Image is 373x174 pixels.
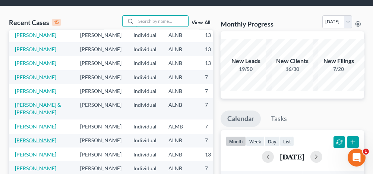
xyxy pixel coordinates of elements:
[246,136,265,146] button: week
[221,19,274,28] h3: Monthly Progress
[74,70,127,84] td: [PERSON_NAME]
[313,65,365,73] div: 7/20
[162,119,199,133] td: ALMB
[220,57,272,65] div: New Leads
[199,147,236,161] td: 13
[74,56,127,70] td: [PERSON_NAME]
[127,98,162,119] td: Individual
[15,60,56,66] a: [PERSON_NAME]
[199,28,236,42] td: 13
[127,28,162,42] td: Individual
[127,134,162,147] td: Individual
[199,119,236,133] td: 7
[127,147,162,161] td: Individual
[127,70,162,84] td: Individual
[313,57,365,65] div: New Filings
[221,111,261,127] a: Calendar
[192,20,210,25] a: View All
[199,42,236,56] td: 13
[266,57,318,65] div: New Clients
[15,137,56,143] a: [PERSON_NAME]
[220,65,272,73] div: 19/50
[199,56,236,70] td: 13
[15,165,56,171] a: [PERSON_NAME]
[265,136,280,146] button: day
[266,65,318,73] div: 16/30
[162,98,199,119] td: ALNB
[9,18,61,27] div: Recent Cases
[199,134,236,147] td: 7
[15,151,56,158] a: [PERSON_NAME]
[264,111,294,127] a: Tasks
[363,149,369,155] span: 1
[162,56,199,70] td: ALNB
[52,19,61,26] div: 15
[15,46,56,52] a: [PERSON_NAME]
[15,123,56,130] a: [PERSON_NAME]
[162,70,199,84] td: ALNB
[162,134,199,147] td: ALNB
[162,42,199,56] td: ALNB
[348,149,366,167] iframe: Intercom live chat
[280,153,304,161] h2: [DATE]
[74,28,127,42] td: [PERSON_NAME]
[127,84,162,98] td: Individual
[136,16,188,27] input: Search by name...
[15,88,56,94] a: [PERSON_NAME]
[162,84,199,98] td: ALNB
[74,147,127,161] td: [PERSON_NAME]
[199,70,236,84] td: 7
[15,32,56,38] a: [PERSON_NAME]
[127,119,162,133] td: Individual
[162,28,199,42] td: ALNB
[127,42,162,56] td: Individual
[74,42,127,56] td: [PERSON_NAME]
[199,98,236,119] td: 7
[74,134,127,147] td: [PERSON_NAME]
[15,74,56,80] a: [PERSON_NAME]
[226,136,246,146] button: month
[15,102,61,115] a: [PERSON_NAME] & [PERSON_NAME]
[74,98,127,119] td: [PERSON_NAME]
[199,84,236,98] td: 7
[280,136,294,146] button: list
[74,119,127,133] td: [PERSON_NAME]
[127,56,162,70] td: Individual
[162,147,199,161] td: ALNB
[74,84,127,98] td: [PERSON_NAME]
